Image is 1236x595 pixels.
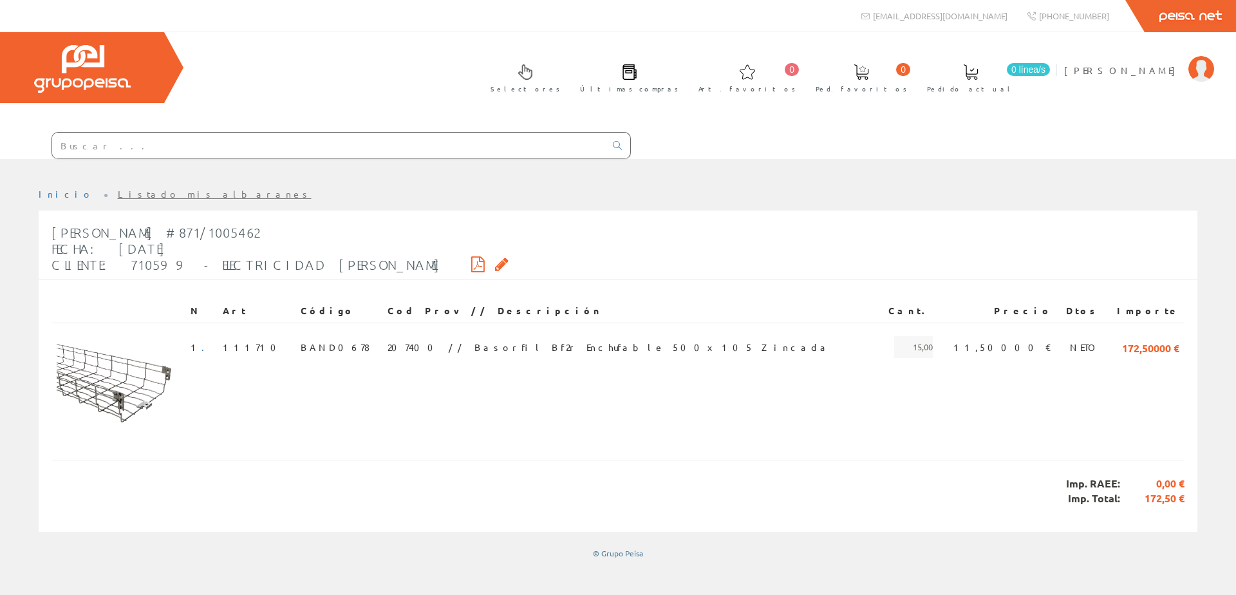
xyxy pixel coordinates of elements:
span: 172,50 € [1120,491,1184,506]
th: Código [295,299,382,323]
th: N [185,299,218,323]
th: Art [218,299,295,323]
img: Grupo Peisa [34,45,131,93]
input: Buscar ... [52,133,605,158]
a: [PERSON_NAME] [1064,53,1214,66]
span: 172,50000 € [1122,336,1179,358]
th: Importe [1105,299,1184,323]
i: Solicitar por email copia firmada [495,260,509,269]
span: 207400 // Basorfil Bf2r Enchufable 500x105 Zincada [388,336,830,358]
a: Selectores [478,53,566,100]
div: Imp. RAEE: Imp. Total: [51,460,1184,522]
span: Selectores [491,82,560,95]
span: [PERSON_NAME] #871/1005462 Fecha: [DATE] Cliente: 710599 - ELECTRICIDAD [PERSON_NAME] [51,225,440,272]
span: 0,00 € [1120,477,1184,491]
span: 0 [785,63,799,76]
th: Cod Prov // Descripción [382,299,878,323]
span: 15,00 [894,336,933,358]
span: BAND0678 [301,336,370,358]
th: Precio [938,299,1057,323]
a: Listado mis albaranes [118,188,312,200]
span: Pedido actual [927,82,1015,95]
span: Ped. favoritos [816,82,907,95]
span: 0 [896,63,910,76]
span: [PERSON_NAME] [1064,64,1182,77]
span: [PHONE_NUMBER] [1039,10,1109,21]
th: Cant. [878,299,938,323]
span: 11,50000 € [953,336,1052,358]
a: . [201,341,212,353]
span: Últimas compras [580,82,679,95]
th: Dtos [1057,299,1105,323]
a: Últimas compras [567,53,685,100]
img: Foto artículo (192x144) [57,336,180,429]
span: 0 línea/s [1007,63,1050,76]
span: [EMAIL_ADDRESS][DOMAIN_NAME] [873,10,1007,21]
span: NETO [1070,336,1100,358]
span: 1 [191,336,212,358]
span: 111710 [223,336,284,358]
span: Art. favoritos [698,82,796,95]
a: Inicio [39,188,93,200]
i: Descargar PDF [471,260,485,269]
div: © Grupo Peisa [39,548,1197,559]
